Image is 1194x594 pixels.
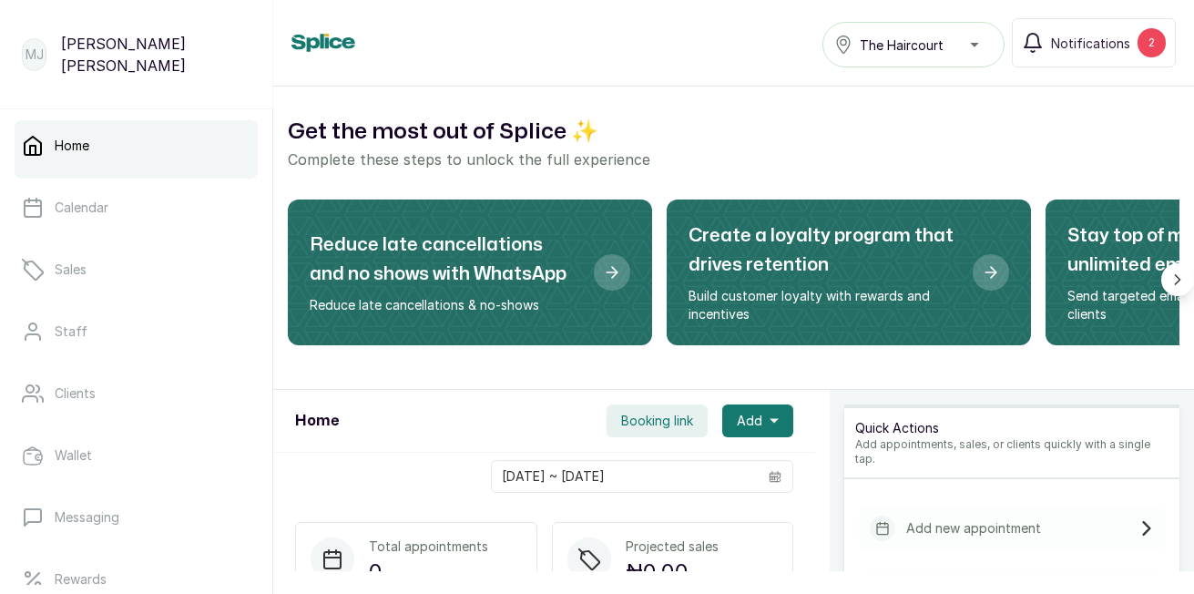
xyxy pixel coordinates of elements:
p: Clients [55,384,96,403]
button: Notifications2 [1012,18,1176,67]
input: Select date [492,461,758,492]
p: Staff [55,323,87,341]
h1: Home [295,410,339,432]
span: Add [737,412,762,430]
p: Build customer loyalty with rewards and incentives [689,287,958,323]
a: Sales [15,244,258,295]
h2: Get the most out of Splice ✨ [288,116,1179,148]
button: The Haircourt [822,22,1005,67]
a: Home [15,120,258,171]
div: Reduce late cancellations and no shows with WhatsApp [288,200,652,345]
p: Complete these steps to unlock the full experience [288,148,1179,170]
h2: Reduce late cancellations and no shows with WhatsApp [310,230,579,289]
p: [PERSON_NAME] [PERSON_NAME] [61,33,250,77]
p: Wallet [55,446,92,465]
span: Booking link [621,412,693,430]
a: Wallet [15,430,258,481]
p: 0 [369,556,488,589]
p: Quick Actions [855,419,1168,437]
p: Reduce late cancellations & no-shows [310,296,579,314]
span: The Haircourt [860,36,944,55]
p: Add new appointment [906,519,1041,538]
div: 2 [1138,28,1166,57]
p: Projected sales [626,538,719,556]
p: Sales [55,261,87,279]
button: Add [722,405,793,437]
p: Total appointments [369,538,488,556]
a: Messaging [15,492,258,543]
div: Create a loyalty program that drives retention [667,200,1031,345]
p: Add appointments, sales, or clients quickly with a single tap. [855,437,1168,466]
a: Calendar [15,182,258,233]
svg: calendar [769,470,781,483]
a: Staff [15,306,258,357]
h2: Create a loyalty program that drives retention [689,221,958,280]
p: ₦0.00 [626,556,719,589]
p: Messaging [55,508,119,527]
span: Notifications [1051,34,1130,53]
button: Booking link [607,405,708,437]
p: Rewards [55,570,107,589]
p: Home [55,137,89,155]
p: Calendar [55,199,108,217]
a: Clients [15,368,258,419]
p: MJ [26,46,44,64]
